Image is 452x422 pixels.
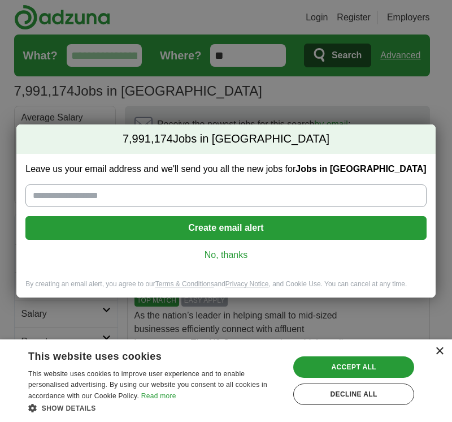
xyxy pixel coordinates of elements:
[141,392,176,400] a: Read more, opens a new window
[34,249,417,261] a: No, thanks
[155,280,214,288] a: Terms & Conditions
[293,384,414,405] div: Decline all
[293,356,414,378] div: Accept all
[42,404,96,412] span: Show details
[123,131,173,147] span: 7,991,174
[28,402,282,414] div: Show details
[28,370,267,401] span: This website uses cookies to improve user experience and to enable personalised advertising. By u...
[25,216,426,240] button: Create email alert
[16,279,435,298] div: By creating an email alert, you agree to our and , and Cookie Use. You can cancel at any time.
[435,347,444,356] div: Close
[295,164,426,174] strong: Jobs in [GEOGRAPHIC_DATA]
[28,346,254,363] div: This website uses cookies
[25,163,426,175] label: Leave us your email address and we'll send you all the new jobs for
[225,280,269,288] a: Privacy Notice
[16,124,435,154] h2: Jobs in [GEOGRAPHIC_DATA]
